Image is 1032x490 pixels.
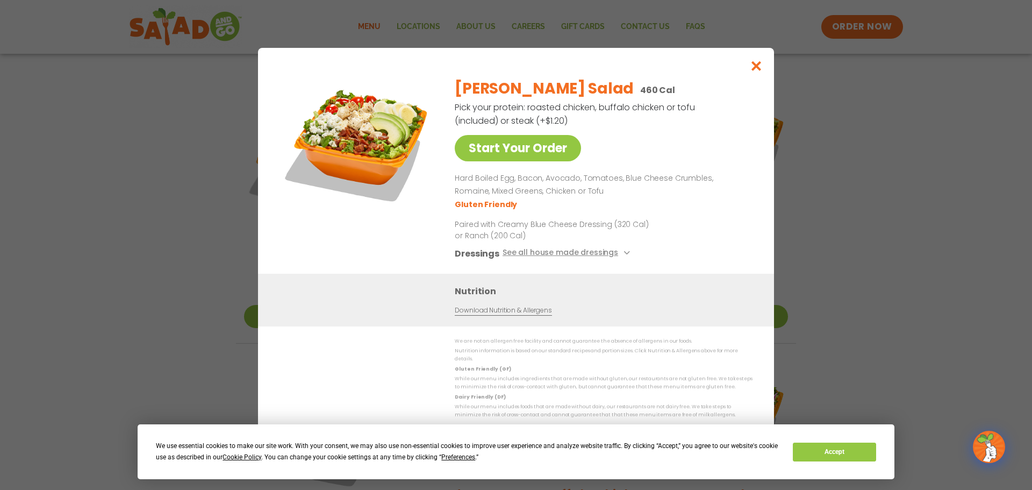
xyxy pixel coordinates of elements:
strong: Dairy Friendly (DF) [455,393,505,400]
h2: [PERSON_NAME] Salad [455,77,634,100]
img: wpChatIcon [974,432,1004,462]
p: Pick your protein: roasted chicken, buffalo chicken or tofu (included) or steak (+$1.20) [455,101,697,127]
p: While our menu includes foods that are made without dairy, our restaurants are not dairy free. We... [455,403,752,420]
span: Preferences [441,453,475,461]
p: Nutrition information is based on our standard recipes and portion sizes. Click Nutrition & Aller... [455,347,752,364]
button: See all house made dressings [503,246,633,260]
a: Download Nutrition & Allergens [455,305,551,315]
div: We use essential cookies to make our site work. With your consent, we may also use non-essential ... [156,441,780,463]
p: 460 Cal [640,83,675,97]
p: Paired with Creamy Blue Cheese Dressing (320 Cal) or Ranch (200 Cal) [455,218,654,241]
p: Hard Boiled Egg, Bacon, Avocado, Tomatoes, Blue Cheese Crumbles, Romaine, Mixed Greens, Chicken o... [455,172,748,198]
h3: Nutrition [455,284,758,297]
img: Featured product photo for Cobb Salad [282,69,433,220]
strong: Gluten Friendly (GF) [455,365,511,372]
p: We are not an allergen free facility and cannot guarantee the absence of allergens in our foods. [455,337,752,345]
button: Close modal [739,48,774,84]
span: Cookie Policy [223,453,261,461]
h3: Dressings [455,246,499,260]
a: Start Your Order [455,135,581,161]
p: While our menu includes ingredients that are made without gluten, our restaurants are not gluten ... [455,375,752,392]
button: Accept [793,443,876,461]
div: Cookie Consent Prompt [138,424,894,479]
li: Gluten Friendly [455,198,519,210]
